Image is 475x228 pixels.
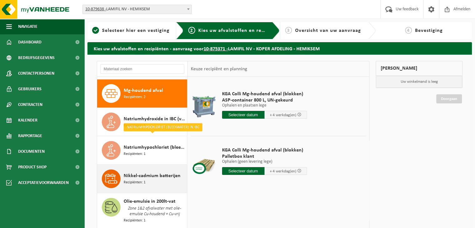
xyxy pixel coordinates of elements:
span: Palletbox klant [222,153,307,160]
span: Recipiënten: 1 [124,123,146,129]
button: Mg-houdend afval Recipiënten: 2 [97,79,187,108]
span: Contracten [18,97,42,112]
span: 2 [188,27,195,34]
span: KGA Colli Mg-houdend afval (blokken) [222,91,307,97]
span: Documenten [18,144,45,159]
span: 1 [92,27,99,34]
h2: Kies uw afvalstoffen en recipiënten - aanvraag voor LAMIFIL NV - KOPER AFDELING - HEMIKSEM [87,42,472,54]
button: Nikkel-cadmium batterijen Recipiënten: 1 [97,165,187,193]
span: Bedrijfsgegevens [18,50,55,66]
span: Mg-houdend afval [124,87,163,94]
div: Keuze recipiënt en planning [188,61,250,77]
span: Bevestiging [415,28,443,33]
span: Rapportage [18,128,42,144]
input: Selecteer datum [222,111,265,119]
span: Dashboard [18,34,42,50]
span: Recipiënten: 1 [124,180,146,186]
span: Kalender [18,112,37,128]
a: 1Selecteer hier een vestiging [91,27,171,34]
span: + 4 werkdag(en) [270,169,296,173]
span: 3 [285,27,292,34]
span: Acceptatievoorwaarden [18,175,69,191]
span: Nikkel-cadmium batterijen [124,172,181,180]
span: ASP-container 800 L, UN-gekeurd [222,97,307,103]
span: Overzicht van uw aanvraag [295,28,361,33]
span: Natriumhydroxide in IBC (vloeibaar) [124,115,186,123]
span: Recipiënten: 1 [124,218,146,224]
span: Selecteer hier een vestiging [102,28,170,33]
span: Kies uw afvalstoffen en recipiënten [198,28,284,33]
div: [PERSON_NAME] [376,61,463,76]
span: Recipiënten: 1 [124,151,146,157]
tcxspan: Call 10-875371 - via 3CX [204,47,228,52]
span: Natriumhypochloriet (bleekwater) in IBC [124,144,186,151]
button: Natriumhypochloriet (bleekwater) in IBC Recipiënten: 1 [97,136,187,165]
p: Uw winkelmand is leeg [376,76,462,88]
p: Ophalen en plaatsen lege [222,103,307,108]
p: Ophalen (geen levering lege) [222,160,307,164]
button: Natriumhydroxide in IBC (vloeibaar) Recipiënten: 1 [97,108,187,136]
a: Doorgaan [436,94,462,103]
span: KGA Colli Mg-houdend afval (blokken) [222,147,307,153]
input: Selecteer datum [222,167,265,175]
span: Contactpersonen [18,66,54,81]
span: Recipiënten: 2 [124,94,146,100]
span: Navigatie [18,19,37,34]
span: Gebruikers [18,81,42,97]
input: Materiaal zoeken [100,64,184,74]
span: Product Shop [18,159,47,175]
span: Zone 1&2 afvalwater met olie-emulsie Cu-houdend + Cu-vrij [124,205,186,218]
span: Olie-emulsie in 200lt-vat [124,198,176,205]
tcxspan: Call 10-879638 - via 3CX [85,7,106,12]
span: 10-879638 - LAMIFIL NV - HEMIKSEM [83,5,191,14]
span: 4 [405,27,412,34]
span: + 4 werkdag(en) [270,113,296,117]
